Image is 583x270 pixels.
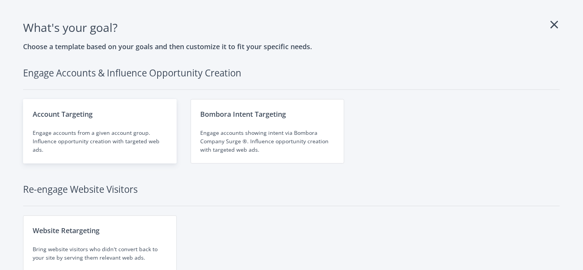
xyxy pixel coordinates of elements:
h3: Choose a template based on your goals and then customize it to fit your specific needs. [23,41,560,52]
div: Bring website visitors who didn't convert back to your site by serving them relevant web ads. [33,245,167,262]
div: Engage accounts showing intent via Bombora Company Surge ®. Influence opportunity creation with t... [200,129,335,154]
h2: Re-engage Website Visitors [23,182,560,206]
div: Account Targeting [33,109,167,119]
div: Engage accounts from a given account group. Influence opportunity creation with targeted web ads. [33,129,167,154]
h2: Engage Accounts & Influence Opportunity Creation [23,66,560,90]
div: Website Retargeting [33,225,167,236]
div: Bombora Intent Targeting [200,109,335,119]
h1: What's your goal ? [23,18,560,36]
